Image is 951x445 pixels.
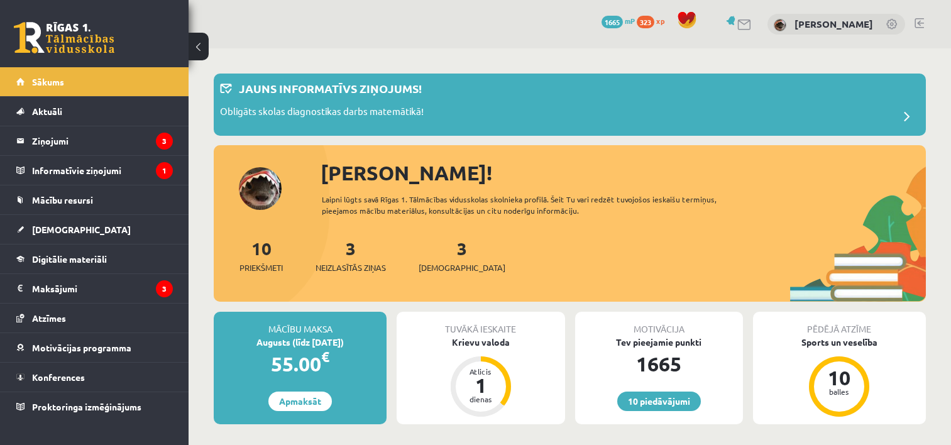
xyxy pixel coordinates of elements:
div: Sports un veselība [753,336,926,349]
span: Atzīmes [32,312,66,324]
span: Digitālie materiāli [32,253,107,265]
div: 1 [462,375,500,395]
div: Laipni lūgts savā Rīgas 1. Tālmācības vidusskolas skolnieka profilā. Šeit Tu vari redzēt tuvojošo... [322,194,749,216]
span: [DEMOGRAPHIC_DATA] [419,261,505,274]
span: Konferences [32,371,85,383]
span: 1665 [602,16,623,28]
a: Maksājumi3 [16,274,173,303]
span: Aktuāli [32,106,62,117]
a: 323 xp [637,16,671,26]
a: Konferences [16,363,173,392]
a: 3Neizlasītās ziņas [316,237,386,274]
a: Rīgas 1. Tālmācības vidusskola [14,22,114,53]
div: Augusts (līdz [DATE]) [214,336,387,349]
div: balles [820,388,858,395]
legend: Ziņojumi [32,126,173,155]
span: mP [625,16,635,26]
div: Tev pieejamie punkti [575,336,743,349]
a: Apmaksāt [268,392,332,411]
a: Informatīvie ziņojumi1 [16,156,173,185]
a: Krievu valoda Atlicis 1 dienas [397,336,564,419]
i: 1 [156,162,173,179]
p: Obligāts skolas diagnostikas darbs matemātikā! [220,104,424,122]
legend: Informatīvie ziņojumi [32,156,173,185]
a: Digitālie materiāli [16,244,173,273]
a: [PERSON_NAME] [794,18,873,30]
div: Tuvākā ieskaite [397,312,564,336]
span: xp [656,16,664,26]
img: Karlīna Pipara [774,19,786,31]
div: [PERSON_NAME]! [321,158,926,188]
div: 55.00 [214,349,387,379]
a: Jauns informatīvs ziņojums! Obligāts skolas diagnostikas darbs matemātikā! [220,80,920,129]
span: Motivācijas programma [32,342,131,353]
div: Mācību maksa [214,312,387,336]
a: Motivācijas programma [16,333,173,362]
span: [DEMOGRAPHIC_DATA] [32,224,131,235]
div: Pēdējā atzīme [753,312,926,336]
div: Krievu valoda [397,336,564,349]
span: € [321,348,329,366]
span: Mācību resursi [32,194,93,206]
a: 3[DEMOGRAPHIC_DATA] [419,237,505,274]
legend: Maksājumi [32,274,173,303]
span: Proktoringa izmēģinājums [32,401,141,412]
div: 10 [820,368,858,388]
span: 323 [637,16,654,28]
i: 3 [156,133,173,150]
p: Jauns informatīvs ziņojums! [239,80,422,97]
a: Proktoringa izmēģinājums [16,392,173,421]
a: Mācību resursi [16,185,173,214]
span: Priekšmeti [239,261,283,274]
a: Atzīmes [16,304,173,332]
a: [DEMOGRAPHIC_DATA] [16,215,173,244]
i: 3 [156,280,173,297]
a: Aktuāli [16,97,173,126]
span: Sākums [32,76,64,87]
span: Neizlasītās ziņas [316,261,386,274]
div: Atlicis [462,368,500,375]
a: 10 piedāvājumi [617,392,701,411]
div: Motivācija [575,312,743,336]
a: Ziņojumi3 [16,126,173,155]
a: 10Priekšmeti [239,237,283,274]
a: Sports un veselība 10 balles [753,336,926,419]
div: dienas [462,395,500,403]
a: 1665 mP [602,16,635,26]
a: Sākums [16,67,173,96]
div: 1665 [575,349,743,379]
